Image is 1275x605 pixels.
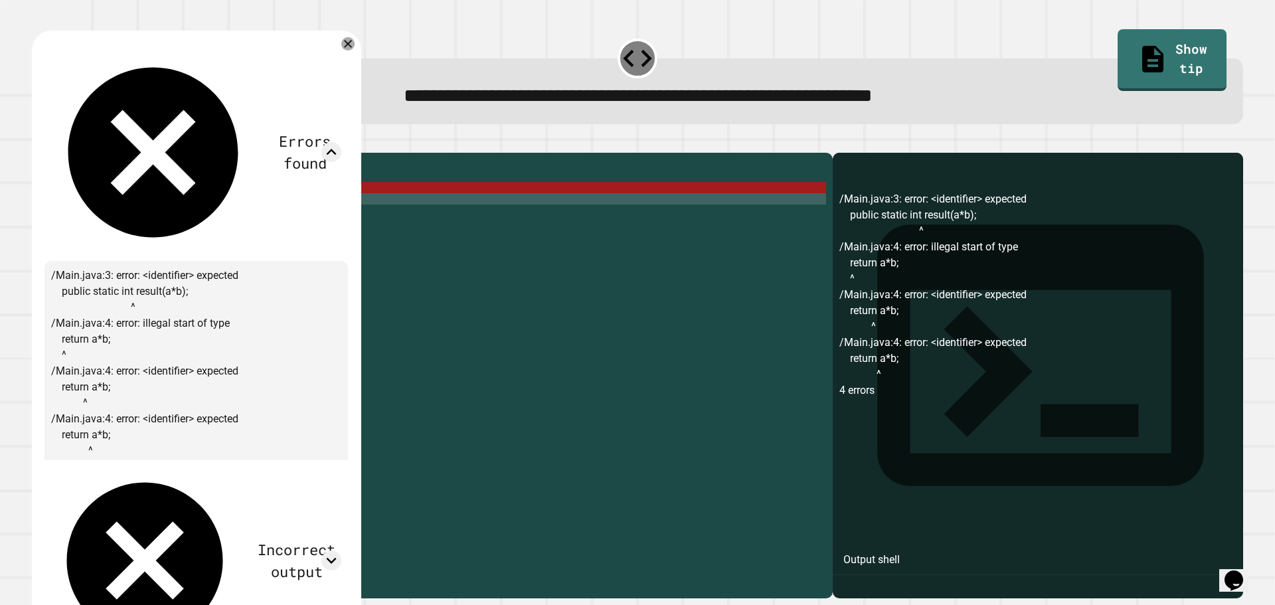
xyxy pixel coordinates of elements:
[1219,552,1262,592] iframe: chat widget
[44,261,348,481] div: /Main.java:3: error: <identifier> expected public static int result(a*b); ^ /Main.java:4: error: ...
[839,191,1236,598] div: /Main.java:3: error: <identifier> expected public static int result(a*b); ^ /Main.java:4: error: ...
[268,130,341,174] div: Errors found
[252,539,341,582] div: Incorrect output
[1118,29,1226,90] a: Show tip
